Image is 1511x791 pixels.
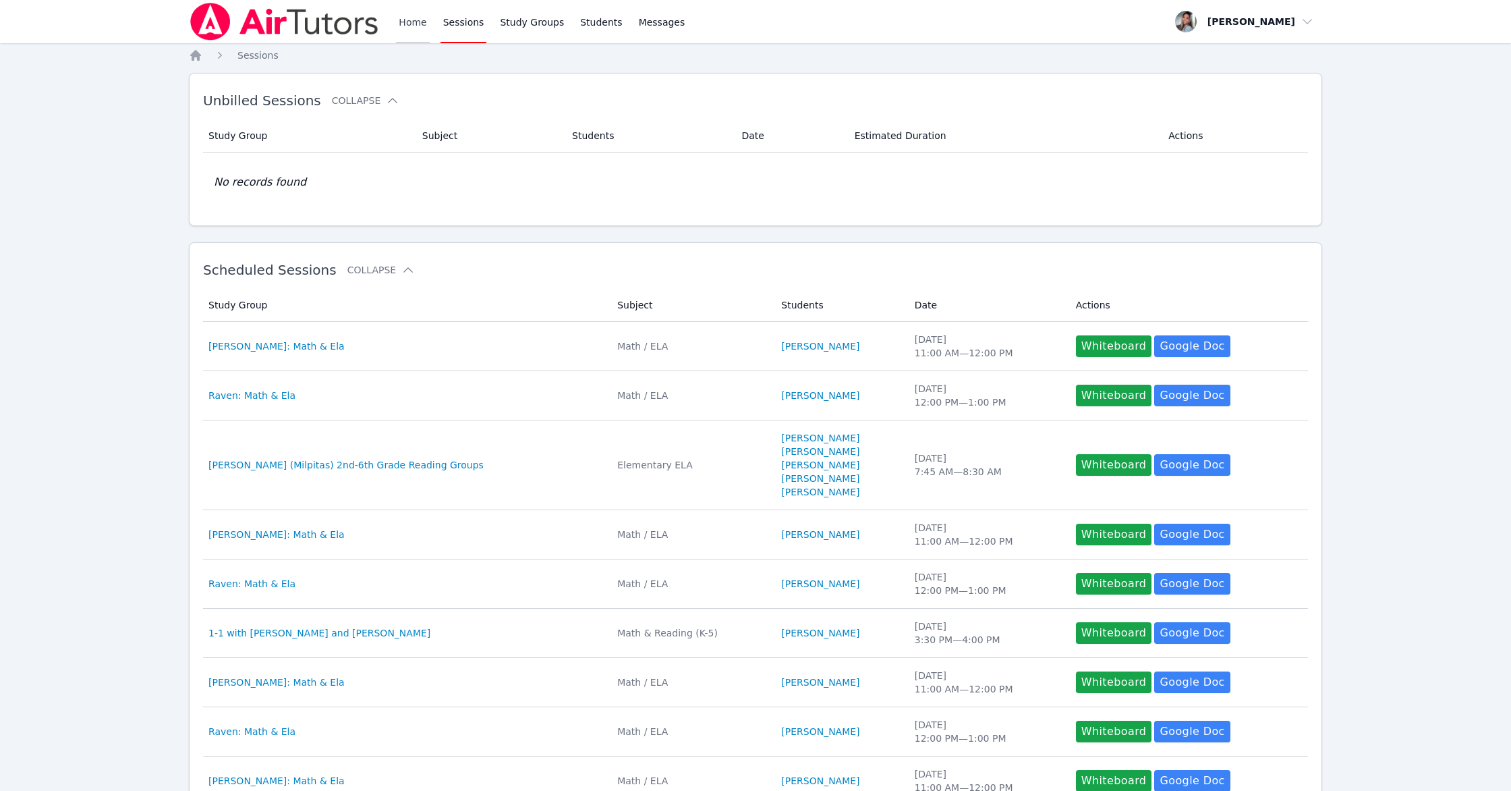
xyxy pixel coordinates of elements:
button: Whiteboard [1076,622,1152,644]
a: [PERSON_NAME] [781,485,859,499]
a: Raven: Math & Ela [208,577,295,591]
a: Google Doc [1154,622,1230,644]
th: Estimated Duration [847,119,1161,153]
th: Subject [414,119,564,153]
th: Students [773,289,906,322]
div: Math & Reading (K-5) [617,626,765,640]
a: Raven: Math & Ela [208,725,295,738]
a: [PERSON_NAME] [781,676,859,689]
a: [PERSON_NAME] [781,458,859,472]
a: Google Doc [1154,454,1230,476]
th: Students [564,119,733,153]
a: Sessions [237,49,279,62]
div: [DATE] 11:00 AM — 12:00 PM [915,669,1060,696]
tr: 1-1 with [PERSON_NAME] and [PERSON_NAME]Math & Reading (K-5)[PERSON_NAME][DATE]3:30 PM—4:00 PMWhi... [203,609,1308,658]
span: Messages [639,16,685,29]
button: Whiteboard [1076,573,1152,595]
tr: Raven: Math & ElaMath / ELA[PERSON_NAME][DATE]12:00 PM—1:00 PMWhiteboardGoogle Doc [203,560,1308,609]
a: [PERSON_NAME] [781,528,859,541]
a: Google Doc [1154,335,1230,357]
a: [PERSON_NAME] [781,577,859,591]
span: Scheduled Sessions [203,262,337,278]
a: [PERSON_NAME] [781,472,859,485]
a: 1-1 with [PERSON_NAME] and [PERSON_NAME] [208,626,430,640]
div: [DATE] 11:00 AM — 12:00 PM [915,333,1060,360]
button: Whiteboard [1076,672,1152,693]
th: Actions [1160,119,1308,153]
tr: Raven: Math & ElaMath / ELA[PERSON_NAME][DATE]12:00 PM—1:00 PMWhiteboardGoogle Doc [203,707,1308,757]
tr: [PERSON_NAME]: Math & ElaMath / ELA[PERSON_NAME][DATE]11:00 AM—12:00 PMWhiteboardGoogle Doc [203,658,1308,707]
a: [PERSON_NAME] [781,725,859,738]
a: [PERSON_NAME] [781,774,859,788]
span: Sessions [237,50,279,61]
div: Math / ELA [617,725,765,738]
a: [PERSON_NAME] [781,626,859,640]
span: Unbilled Sessions [203,92,321,109]
a: [PERSON_NAME] (Milpitas) 2nd-6th Grade Reading Groups [208,458,484,472]
button: Whiteboard [1076,385,1152,406]
a: Raven: Math & Ela [208,389,295,402]
a: Google Doc [1154,721,1230,742]
div: [DATE] 3:30 PM — 4:00 PM [915,620,1060,647]
a: [PERSON_NAME] [781,431,859,445]
img: Air Tutors [189,3,380,40]
tr: [PERSON_NAME]: Math & ElaMath / ELA[PERSON_NAME][DATE]11:00 AM—12:00 PMWhiteboardGoogle Doc [203,510,1308,560]
a: [PERSON_NAME] [781,445,859,458]
a: Google Doc [1154,385,1230,406]
th: Subject [609,289,773,322]
div: Elementary ELA [617,458,765,472]
th: Date [907,289,1068,322]
tr: [PERSON_NAME]: Math & ElaMath / ELA[PERSON_NAME][DATE]11:00 AM—12:00 PMWhiteboardGoogle Doc [203,322,1308,371]
th: Date [733,119,846,153]
button: Whiteboard [1076,454,1152,476]
div: [DATE] 12:00 PM — 1:00 PM [915,718,1060,745]
nav: Breadcrumb [189,49,1322,62]
button: Whiteboard [1076,721,1152,742]
div: [DATE] 12:00 PM — 1:00 PM [915,570,1060,597]
div: Math / ELA [617,528,765,541]
div: Math / ELA [617,774,765,788]
a: [PERSON_NAME]: Math & Ela [208,528,345,541]
div: Math / ELA [617,339,765,353]
div: Math / ELA [617,389,765,402]
button: Whiteboard [1076,524,1152,545]
a: [PERSON_NAME] [781,339,859,353]
div: [DATE] 7:45 AM — 8:30 AM [915,452,1060,479]
button: Whiteboard [1076,335,1152,357]
button: Collapse [347,263,415,277]
tr: Raven: Math & ElaMath / ELA[PERSON_NAME][DATE]12:00 PM—1:00 PMWhiteboardGoogle Doc [203,371,1308,420]
a: [PERSON_NAME]: Math & Ela [208,676,345,689]
a: Google Doc [1154,672,1230,693]
div: Math / ELA [617,676,765,689]
th: Study Group [203,289,609,322]
div: Math / ELA [617,577,765,591]
tr: [PERSON_NAME] (Milpitas) 2nd-6th Grade Reading GroupsElementary ELA[PERSON_NAME][PERSON_NAME][PER... [203,420,1308,510]
th: Study Group [203,119,414,153]
a: [PERSON_NAME]: Math & Ela [208,339,345,353]
a: [PERSON_NAME]: Math & Ela [208,774,345,788]
div: [DATE] 12:00 PM — 1:00 PM [915,382,1060,409]
td: No records found [203,153,1308,212]
a: Google Doc [1154,573,1230,595]
button: Collapse [332,94,399,107]
th: Actions [1068,289,1308,322]
a: [PERSON_NAME] [781,389,859,402]
a: Google Doc [1154,524,1230,545]
div: [DATE] 11:00 AM — 12:00 PM [915,521,1060,548]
